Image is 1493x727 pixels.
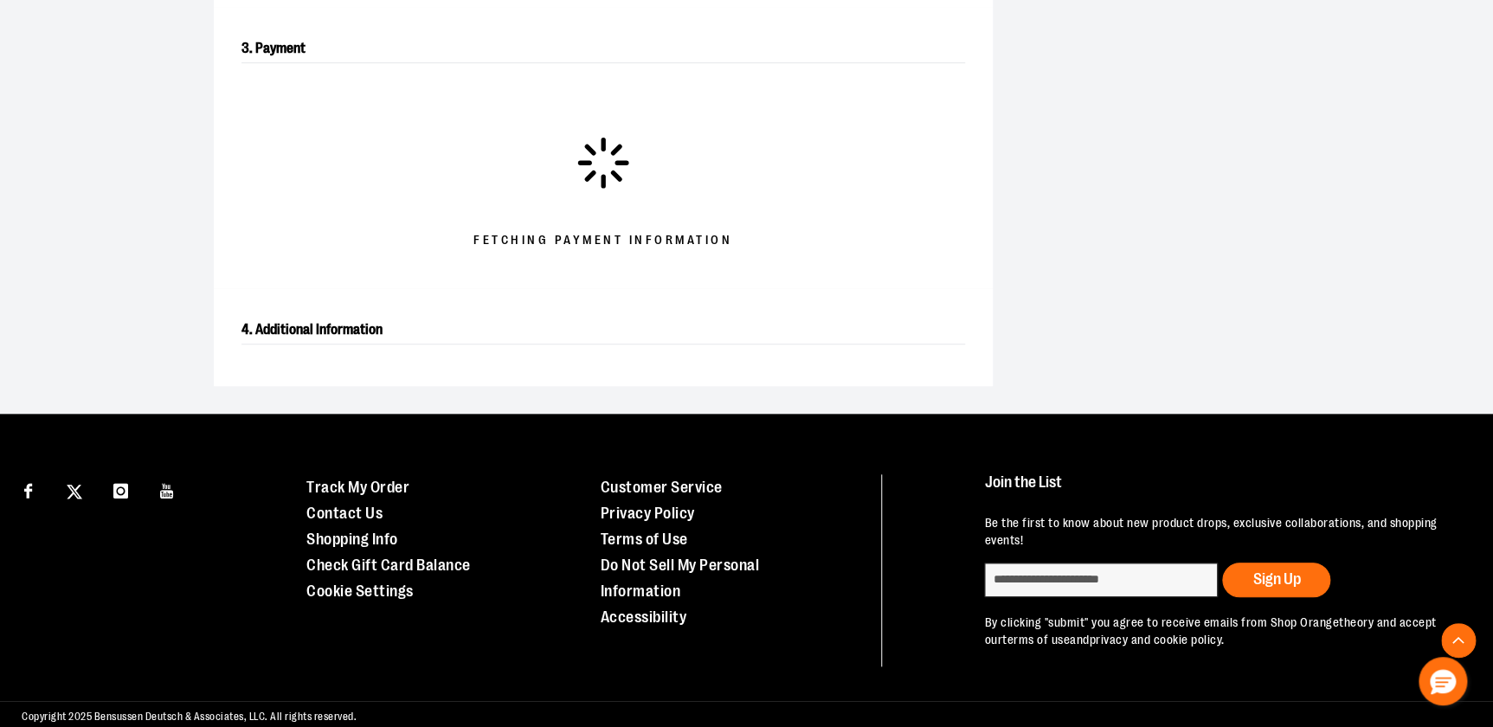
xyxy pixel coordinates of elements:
p: Be the first to know about new product drops, exclusive collaborations, and shopping events! [984,515,1456,550]
span: Copyright 2025 Bensussen Deutsch & Associates, LLC. All rights reserved. [22,711,357,723]
a: Contact Us [306,505,383,522]
a: Do Not Sell My Personal Information [601,557,760,600]
a: Check Gift Card Balance [306,557,471,574]
span: Sign Up [1252,570,1300,588]
a: Visit our X page [60,474,90,505]
a: Accessibility [601,608,687,626]
a: Visit our Instagram page [106,474,136,505]
a: Privacy Policy [601,505,695,522]
img: Twitter [67,484,82,499]
button: Hello, have a question? Let’s chat. [1419,657,1467,705]
h4: Join the List [984,474,1456,506]
a: terms of use [1002,633,1070,647]
a: Visit our Youtube page [152,474,183,505]
a: Cookie Settings [306,582,414,600]
p: By clicking "submit" you agree to receive emails from Shop Orangetheory and accept our and [984,614,1456,649]
a: Track My Order [306,479,409,496]
a: privacy and cookie policy. [1089,633,1224,647]
a: Terms of Use [601,531,688,548]
a: Shopping Info [306,531,398,548]
button: Sign Up [1222,563,1330,597]
h2: 4. Additional Information [241,316,965,344]
button: Back To Top [1441,623,1476,658]
input: enter email [984,563,1218,597]
a: Visit our Facebook page [13,474,43,505]
span: Fetching Payment Information [473,232,732,249]
h2: 3. Payment [241,35,965,63]
a: Customer Service [601,479,723,496]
